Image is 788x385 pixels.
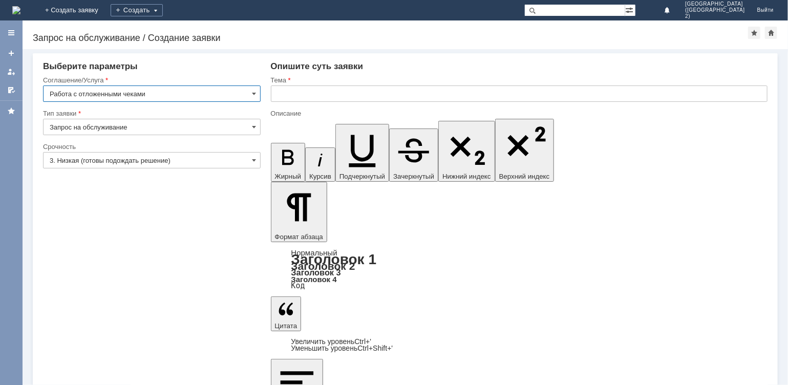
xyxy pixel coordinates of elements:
[271,77,766,83] div: Тема
[357,344,393,352] span: Ctrl+Shift+'
[33,33,748,43] div: Запрос на обслуживание / Создание заявки
[43,143,259,150] div: Срочность
[12,6,20,14] a: Перейти на домашнюю страницу
[3,63,19,80] a: Мои заявки
[625,5,635,14] span: Расширенный поиск
[389,129,438,182] button: Зачеркнутый
[393,173,434,180] span: Зачеркнутый
[43,110,259,117] div: Тип заявки
[271,296,302,331] button: Цитата
[305,147,335,182] button: Курсив
[291,260,355,272] a: Заголовок 2
[765,27,777,39] div: Сделать домашней страницей
[275,173,302,180] span: Жирный
[291,248,337,257] a: Нормальный
[43,77,259,83] div: Соглашение/Услуга
[748,27,760,39] div: Добавить в избранное
[3,45,19,61] a: Создать заявку
[442,173,491,180] span: Нижний индекс
[438,121,495,182] button: Нижний индекс
[685,1,744,7] span: [GEOGRAPHIC_DATA]
[271,182,327,242] button: Формат абзаца
[499,173,550,180] span: Верхний индекс
[291,281,305,290] a: Код
[354,337,371,346] span: Ctrl+'
[291,337,372,346] a: Increase
[271,61,364,71] span: Опишите суть заявки
[339,173,385,180] span: Подчеркнутый
[291,275,337,284] a: Заголовок 4
[291,344,393,352] a: Decrease
[495,119,554,182] button: Верхний индекс
[271,338,768,352] div: Цитата
[12,6,20,14] img: logo
[335,124,389,182] button: Подчеркнутый
[271,249,768,289] div: Формат абзаца
[271,110,766,117] div: Описание
[291,251,377,267] a: Заголовок 1
[291,268,341,277] a: Заголовок 3
[111,4,163,16] div: Создать
[685,13,744,19] span: 2)
[43,61,138,71] span: Выберите параметры
[685,7,744,13] span: ([GEOGRAPHIC_DATA]
[3,82,19,98] a: Мои согласования
[275,322,297,330] span: Цитата
[271,143,306,182] button: Жирный
[275,233,323,241] span: Формат абзаца
[309,173,331,180] span: Курсив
